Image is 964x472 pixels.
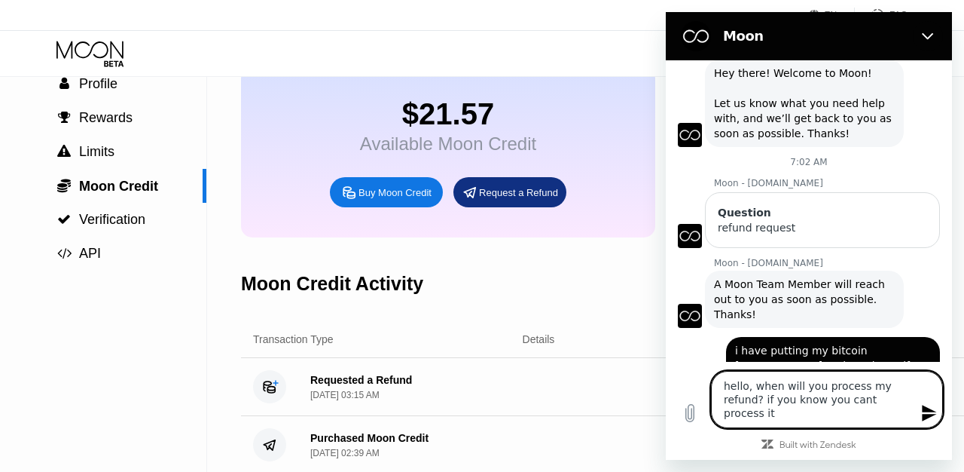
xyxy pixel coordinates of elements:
[58,111,71,124] span: 
[56,77,72,90] div: 
[330,177,443,207] div: Buy Moon Credit
[855,8,908,23] div: FAQ
[310,448,380,458] div: [DATE] 02:39 AM
[241,273,423,295] div: Moon Credit Activity
[56,111,72,124] div: 
[57,213,71,226] span: 
[79,179,158,194] span: Moon Credit
[79,110,133,125] span: Rewards
[59,77,69,90] span: 
[79,246,101,261] span: API
[358,186,432,199] div: Buy Moon Credit
[809,8,855,23] div: EN
[310,390,380,400] div: [DATE] 03:15 AM
[253,333,334,345] div: Transaction Type
[56,213,72,226] div: 
[666,12,952,460] iframe: Messaging window
[889,10,908,20] div: FAQ
[453,177,566,207] div: Request a Refund
[825,10,837,20] div: EN
[310,432,429,444] div: Purchased Moon Credit
[56,178,72,193] div: 
[57,178,71,193] span: 
[479,186,558,199] div: Request a Refund
[360,97,536,131] div: $21.57
[360,133,536,155] div: Available Moon Credit
[56,145,72,158] div: 
[79,144,114,159] span: Limits
[57,145,71,158] span: 
[79,76,117,91] span: Profile
[310,374,412,386] div: Requested a Refund
[57,247,72,260] span: 
[79,212,145,227] span: Verification
[523,333,555,345] div: Details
